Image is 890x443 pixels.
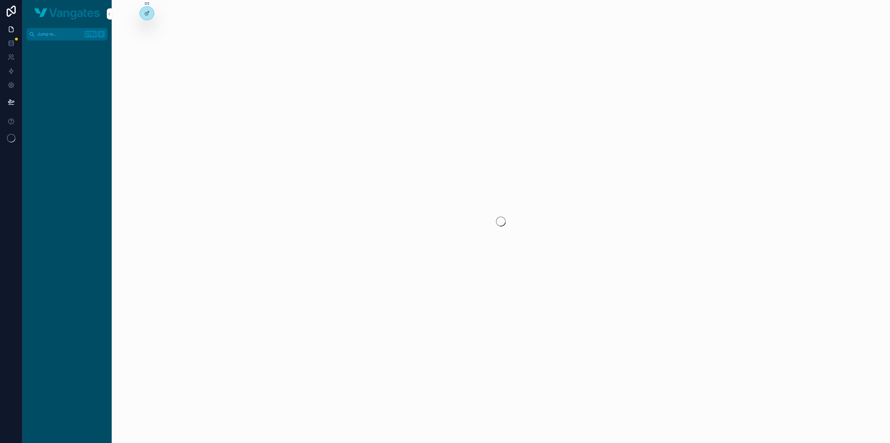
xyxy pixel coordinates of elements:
span: Jump to... [37,31,82,37]
span: K [98,31,104,37]
img: App logo [34,8,100,20]
button: Jump to...CtrlK [27,28,107,40]
span: Ctrl [84,31,97,38]
div: scrollable content [22,40,112,53]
